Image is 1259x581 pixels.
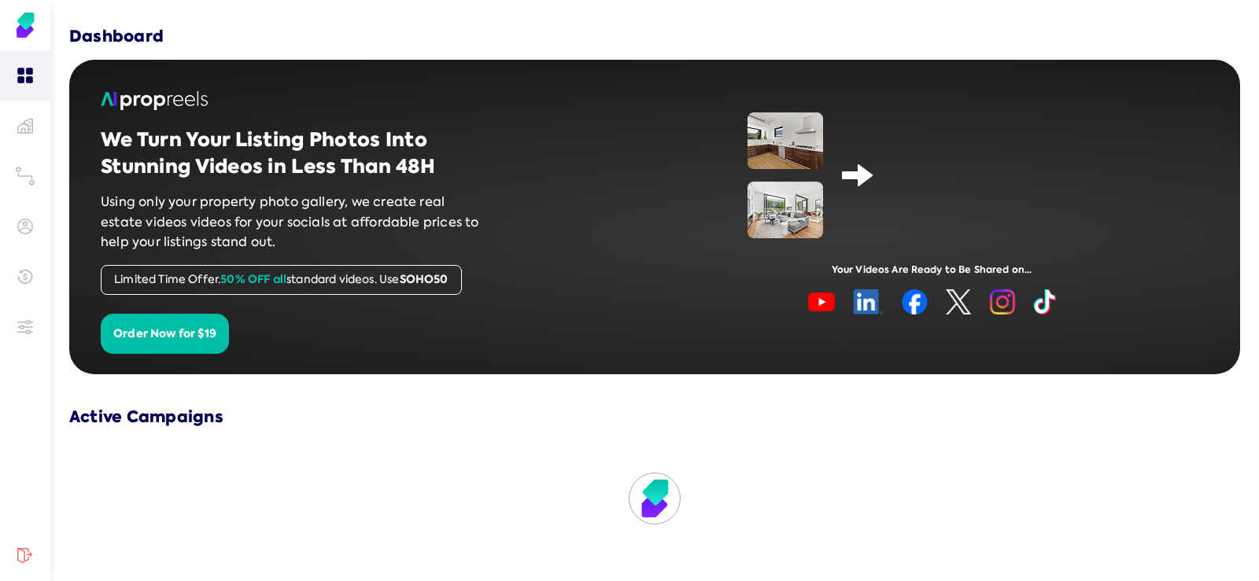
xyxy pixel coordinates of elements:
span: 50% OFF all [220,271,286,287]
h3: Active Campaigns [69,406,1240,428]
h2: We Turn Your Listing Photos Into Stunning Videos in Less Than 48H [101,127,486,179]
p: Using only your property photo gallery, we create real estate videos videos for your socials at a... [101,192,486,252]
div: Limited Time Offer. standard videos. Use [101,265,462,295]
img: image [808,289,1056,314]
img: image [748,112,823,169]
button: Order Now for $19 [101,314,229,355]
img: image [748,182,823,238]
img: Loading... [637,480,673,517]
img: Soho Agent Portal Home [13,13,38,38]
a: Order Now for $19 [101,325,229,341]
div: Your Videos Are Ready to Be Shared on... [655,263,1209,277]
h3: Dashboard [69,25,164,47]
iframe: Demo [892,112,1117,238]
span: SOHO50 [400,271,449,287]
